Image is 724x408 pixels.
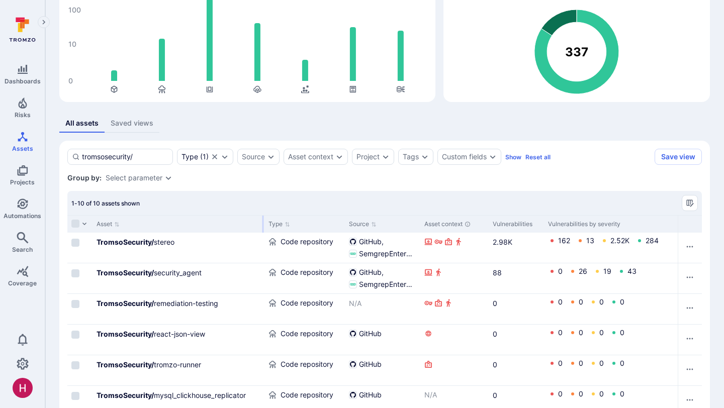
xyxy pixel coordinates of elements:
div: Cell for Vulnerabilities [489,355,544,385]
a: 0 [493,299,497,308]
div: Cell for Vulnerabilities by severity [544,294,680,324]
a: 0 [599,389,604,398]
span: Projects [10,178,35,186]
div: Manage columns [682,195,698,211]
div: Cell for Asset context [420,355,489,385]
div: Cell for Vulnerabilities [489,233,544,263]
button: Custom fields [442,153,487,161]
a: 0 [558,297,563,306]
button: Expand dropdown [421,153,429,161]
div: Automatically discovered context associated with the asset [465,221,471,227]
div: assets tabs [59,114,710,133]
text: 10 [68,40,76,49]
text: 337 [565,45,588,59]
input: Search asset [82,152,168,162]
span: Select row [71,392,79,400]
div: Cell for selection [67,263,93,293]
a: 284 [646,236,659,245]
div: Project [356,153,380,161]
div: Cell for Vulnerabilities [489,325,544,355]
button: Expand dropdown [164,174,172,182]
span: Select row [71,300,79,308]
div: Cell for [678,294,702,324]
div: Cell for selection [67,294,93,324]
span: Automations [4,212,41,220]
span: Search [12,246,33,253]
span: Code repository [281,237,333,247]
div: Cell for Asset context [420,294,489,324]
button: Asset context [288,153,333,161]
div: grouping parameters [106,174,172,182]
div: Cell for Type [264,355,345,385]
a: 0 [493,330,497,338]
div: Cell for Source [345,355,420,385]
div: Cell for Type [264,233,345,263]
p: N/A [424,390,485,400]
button: Row actions menu [682,300,698,316]
div: Cell for Asset [93,233,264,263]
button: Sort by Type [268,220,290,228]
span: Code repository [281,390,333,400]
div: Cell for Type [264,325,345,355]
span: GitHub [359,359,382,369]
div: Code repository [177,149,233,165]
span: GitHub [359,237,384,247]
a: TromsoSecurity/stereo [97,238,174,246]
a: 0 [620,359,624,367]
button: Row actions menu [682,392,698,408]
b: TromsoSecurity/ [97,391,154,399]
div: Cell for Vulnerabilities by severity [544,325,680,355]
div: Cell for Vulnerabilities by severity [544,355,680,385]
div: Cell for Vulnerabilities by severity [544,263,680,293]
div: Cell for Asset context [420,233,489,263]
a: 2.98K [493,238,512,246]
div: Cell for [678,325,702,355]
div: Vulnerabilities by severity [548,220,676,229]
a: 0 [558,389,563,398]
div: Cell for Source [345,325,420,355]
div: Select parameter [106,174,162,182]
button: Expand dropdown [382,153,390,161]
div: Type [182,153,198,161]
span: SemgrepEnterprise [359,279,416,289]
div: Cell for Asset [93,294,264,324]
div: Asset context [424,220,485,229]
button: Expand navigation menu [38,16,50,28]
a: 0 [599,359,604,367]
button: Show [505,153,521,161]
a: 0 [558,328,563,337]
button: Expand dropdown [335,153,343,161]
span: Code repository [281,298,333,308]
a: TromsoSecurity/remediation-testing [97,299,218,308]
span: Code repository [281,329,333,339]
div: Cell for selection [67,325,93,355]
a: 0 [620,389,624,398]
text: 0 [68,77,73,85]
span: Select row [71,361,79,369]
button: Save view [655,149,702,165]
div: Harshil Parikh [13,378,33,398]
span: N/A [349,299,361,308]
div: Cell for Asset context [420,263,489,293]
button: Expand dropdown [221,153,229,161]
div: Cell for Type [264,263,345,293]
span: Dashboards [5,77,41,85]
span: GitHub [359,390,382,400]
a: 43 [627,267,637,275]
div: Saved views [111,118,153,128]
span: Code repository [281,267,333,277]
button: Expand dropdown [267,153,275,161]
a: 0 [558,359,563,367]
a: 0 [493,391,497,399]
b: TromsoSecurity/ [97,330,154,338]
a: 0 [620,328,624,337]
button: Sort by Source [349,220,377,228]
a: TromsoSecurity/security_agent [97,268,202,277]
div: ( 1 ) [182,153,209,161]
span: SemgrepEnterprise [359,249,416,259]
div: Cell for Source [345,294,420,324]
a: 2.52K [610,236,629,245]
button: Tags [403,153,419,161]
